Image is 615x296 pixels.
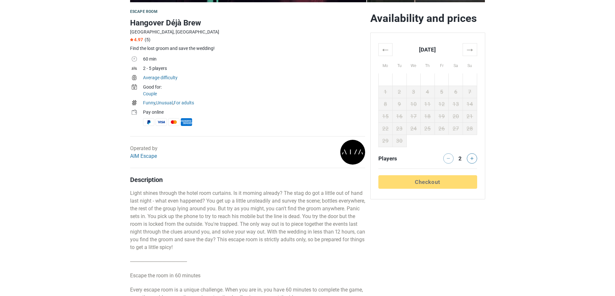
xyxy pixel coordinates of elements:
[378,110,393,122] td: 15
[143,55,365,64] td: 60 min
[421,110,435,122] td: 18
[406,122,421,135] td: 24
[145,37,150,42] span: (5)
[406,86,421,98] td: 3
[406,98,421,110] td: 10
[393,43,463,56] th: [DATE]
[393,110,407,122] td: 16
[463,86,477,98] td: 7
[130,37,143,42] span: 4.97
[449,86,463,98] td: 6
[378,56,393,73] th: Mo
[435,122,449,135] td: 26
[340,140,365,165] img: 1651cf0d2f737d7al.png
[130,258,365,265] p: --------------------------------------------
[435,110,449,122] td: 19
[143,75,178,80] a: Average difficulty
[156,100,173,105] a: Unusual
[143,118,154,126] span: PayPal
[143,84,365,91] div: Good for:
[378,86,393,98] td: 1
[143,64,365,74] td: 2 - 5 players
[421,86,435,98] td: 4
[143,99,365,108] td: , ,
[463,56,477,73] th: Su
[130,17,365,29] h1: Hangover Déjà Brew
[378,98,393,110] td: 8
[143,100,155,105] a: Funny
[449,56,463,73] th: Sa
[406,56,421,73] th: We
[449,122,463,135] td: 27
[168,118,179,126] span: MasterCard
[449,98,463,110] td: 13
[130,38,133,41] img: Star
[393,98,407,110] td: 9
[156,118,167,126] span: Visa
[463,98,477,110] td: 14
[376,153,428,164] div: Players
[393,86,407,98] td: 2
[130,272,365,280] p: Escape the room in 60 minutes
[181,118,192,126] span: American Express
[370,12,485,25] h2: Availability and prices
[435,86,449,98] td: 5
[393,56,407,73] th: Tu
[393,122,407,135] td: 23
[378,43,393,56] th: ←
[143,91,157,96] a: Couple
[130,153,157,159] a: AIM Escape
[406,110,421,122] td: 17
[421,98,435,110] td: 11
[130,45,365,52] div: Find the lost groom and save the wedding!
[435,98,449,110] td: 12
[143,109,365,116] div: Pay online
[130,9,158,14] span: Escape room
[378,135,393,147] td: 29
[463,110,477,122] td: 21
[174,100,194,105] a: For adults
[130,176,365,184] h4: Description
[421,56,435,73] th: Th
[393,135,407,147] td: 30
[421,122,435,135] td: 25
[130,145,158,160] div: Operated by
[463,122,477,135] td: 28
[378,122,393,135] td: 22
[463,43,477,56] th: →
[449,110,463,122] td: 20
[130,189,365,251] p: Light shines through the hotel room curtains. Is it morning already? The stag do got a little out...
[456,153,464,162] div: 2
[130,29,365,35] div: [GEOGRAPHIC_DATA], [GEOGRAPHIC_DATA]
[435,56,449,73] th: Fr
